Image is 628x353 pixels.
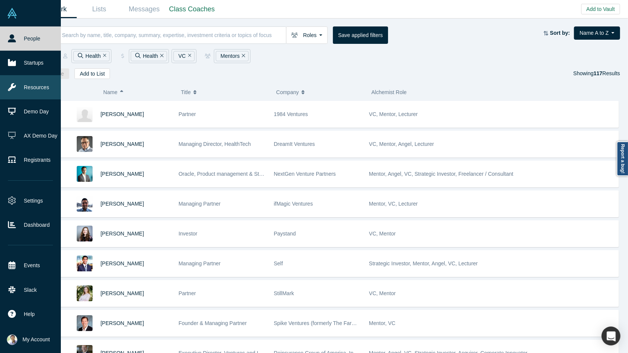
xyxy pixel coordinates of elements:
[24,310,35,318] span: Help
[122,0,167,18] a: Messages
[550,30,570,36] strong: Sort by:
[179,231,198,237] span: Investor
[216,51,249,61] div: Mentors
[167,0,217,18] a: Class Coaches
[101,201,144,207] a: [PERSON_NAME]
[179,201,221,207] span: Managing Partner
[7,8,17,19] img: Alchemist Vault Logo
[274,231,296,237] span: Paystand
[101,52,107,60] button: Remove Filter
[77,196,93,212] img: Ajay Ramachandran's Profile Image
[274,320,380,326] span: Spike Ventures (formerly The Farm Ventures)
[274,260,283,266] span: Self
[179,171,274,177] span: Oracle, Product management & Strategy
[274,201,313,207] span: ifMagic Ventures
[179,260,221,266] span: Managing Partner
[274,171,336,177] span: NextGen Venture Partners
[7,334,17,345] img: Ravi Belani's Account
[103,84,117,100] span: Name
[333,26,388,44] button: Save applied filters
[77,136,93,152] img: Adam Dakin's Profile Image
[369,201,418,207] span: Mentor, VC, Lecturer
[101,260,144,266] a: [PERSON_NAME]
[179,320,247,326] span: Founder & Managing Partner
[179,141,251,147] span: Managing Director, HealthTech
[101,171,144,177] a: [PERSON_NAME]
[369,171,514,177] span: Mentor, Angel, VC, Strategic Investor, Freelancer / Consultant
[7,334,50,345] button: My Account
[274,141,315,147] span: DreamIt Ventures
[276,84,363,100] button: Company
[77,315,93,331] img: Andre de Baubigny's Profile Image
[101,231,144,237] a: [PERSON_NAME]
[274,290,294,296] span: StillMark
[371,89,407,95] span: Alchemist Role
[101,290,144,296] a: [PERSON_NAME]
[369,290,396,296] span: VC, Mentor
[369,320,396,326] span: Mentor, VC
[274,111,308,117] span: 1984 Ventures
[369,111,418,117] span: VC, Mentor, Lecturer
[101,141,144,147] a: [PERSON_NAME]
[286,26,328,44] button: Roles
[103,84,173,100] button: Name
[77,255,93,271] img: Aly Madhavji's Profile Image
[179,290,196,296] span: Partner
[74,68,110,79] button: Add to List
[369,141,434,147] span: VC, Mentor, Angel, Lecturer
[77,166,93,182] img: Aditya Papanaidugari's Profile Image
[61,26,286,44] input: Search by name, title, company, summary, expertise, investment criteria or topics of focus
[131,51,167,61] div: Health
[276,84,299,100] span: Company
[617,141,628,176] a: Report a bug!
[158,52,164,60] button: Remove Filter
[77,0,122,18] a: Lists
[77,226,93,242] img: Allison Steitz's Profile Image
[173,51,195,61] div: VC
[181,84,191,100] span: Title
[573,68,620,79] div: Showing
[186,52,192,60] button: Remove Filter
[594,70,620,76] span: Results
[240,52,245,60] button: Remove Filter
[23,336,50,344] span: My Account
[581,4,620,14] button: Add to Vault
[101,111,144,117] a: [PERSON_NAME]
[101,320,144,326] a: [PERSON_NAME]
[369,231,396,237] span: VC, Mentor
[181,84,268,100] button: Title
[77,106,93,122] img: Aaron Michel's Profile Image
[369,260,478,266] span: Strategic Investor, Mentor, Angel, VC, Lecturer
[73,51,110,61] div: Health
[594,70,602,76] strong: 117
[77,285,93,301] img: Alyse Killeen's Profile Image
[574,26,620,40] button: Name A to Z
[179,111,196,117] span: Partner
